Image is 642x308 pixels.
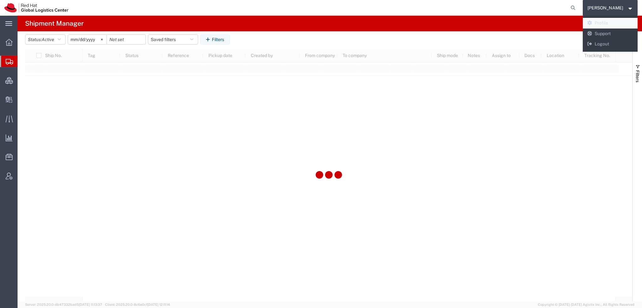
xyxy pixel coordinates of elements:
[587,4,634,12] button: [PERSON_NAME]
[583,29,638,39] a: Support
[79,303,102,306] span: [DATE] 11:13:37
[107,35,145,44] input: Not set
[148,34,198,44] button: Saved filters
[105,303,170,306] span: Client: 2025.20.0-8c6e0cf
[583,18,638,29] a: Profile
[635,70,640,82] span: Filters
[200,34,230,44] button: Filters
[68,35,107,44] input: Not set
[583,39,638,50] a: Logout
[42,37,54,42] span: Active
[4,3,68,13] img: logo
[587,4,623,11] span: Kirk Newcross
[25,303,102,306] span: Server: 2025.20.0-db47332bad5
[25,16,84,31] h4: Shipment Manager
[538,302,634,307] span: Copyright © [DATE]-[DATE] Agistix Inc., All Rights Reserved
[147,303,170,306] span: [DATE] 12:11:14
[25,34,66,44] button: Status:Active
